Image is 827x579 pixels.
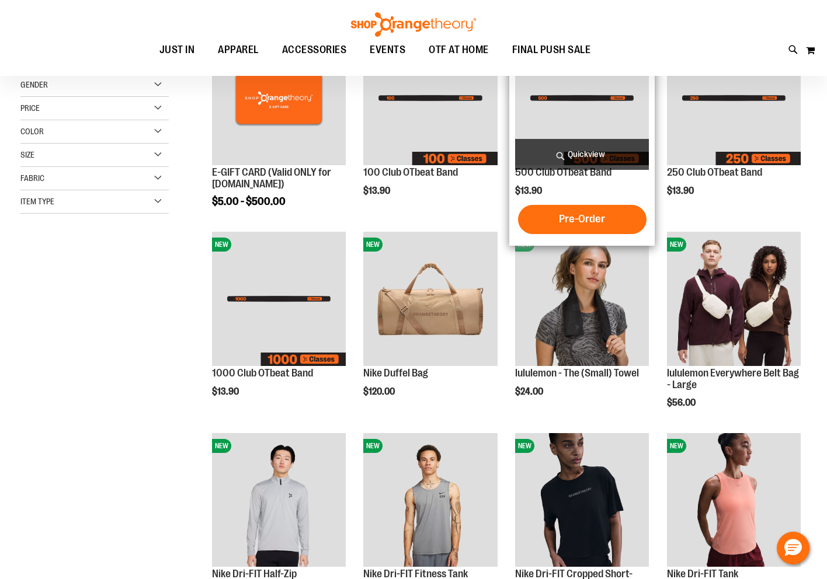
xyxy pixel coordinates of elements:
a: EVENTS [358,37,417,64]
img: Image of 500 Club OTbeat Band [515,31,649,165]
button: Hello, have a question? Let’s chat. [777,532,809,564]
span: EVENTS [370,37,405,63]
a: lululemon Everywhere Belt Bag - Large [667,367,799,390]
span: NEW [515,439,534,453]
span: NEW [363,238,383,252]
span: Pre-Order [559,212,605,225]
a: ACCESSORIES [270,37,359,64]
a: E-GIFT CARD (Valid ONLY for [DOMAIN_NAME]) [212,166,331,190]
img: Nike Dri-FIT Cropped Short-Sleeve [515,433,649,567]
span: $13.90 [667,186,696,196]
a: Image of 250 Club OTbeat BandNEW [667,31,801,166]
a: 250 Club OTbeat Band [667,166,762,178]
span: Fabric [20,173,44,183]
span: Gender [20,80,48,89]
a: Image of 100 Club OTbeat BandNEW [363,31,497,166]
img: Nike Dri-FIT Half-Zip [212,433,346,567]
img: lululemon Everywhere Belt Bag - Large [667,232,801,365]
span: NEW [212,238,231,252]
span: Price [20,103,40,113]
a: E-GIFT CARD (Valid ONLY for ShopOrangetheory.com)NEW [212,31,346,166]
a: Nike Dri-FIT Half-ZipNEW [212,433,346,568]
a: Image of 500 Club OTbeat BandNEW [515,31,649,166]
img: Image of 1000 Club OTbeat Band [212,232,346,365]
div: product [206,25,352,237]
img: Nike Dri-FIT Tank [667,433,801,567]
button: Pre-Order [518,205,647,234]
img: Shop Orangetheory [349,12,478,37]
span: Size [20,150,34,159]
span: NEW [363,439,383,453]
a: lululemon - The (Small) TowelNEW [515,232,649,367]
img: Nike Duffel Bag [363,232,497,365]
span: Color [20,127,44,136]
a: APPAREL [206,37,270,64]
span: APPAREL [218,37,259,63]
a: JUST IN [148,37,207,63]
span: Item Type [20,197,54,206]
div: product [206,226,352,420]
img: Nike Dri-FIT Fitness Tank [363,433,497,567]
a: Nike Duffel BagNEW [363,232,497,367]
span: $13.90 [212,386,241,397]
a: Nike Dri-FIT TankNEW [667,433,801,568]
div: product [357,25,503,219]
span: NEW [212,439,231,453]
a: 1000 Club OTbeat Band [212,367,313,379]
a: Image of 1000 Club OTbeat BandNEW [212,232,346,367]
span: NEW [667,238,686,252]
span: $13.90 [363,186,392,196]
div: product [509,25,655,245]
div: product [357,226,503,426]
img: E-GIFT CARD (Valid ONLY for ShopOrangetheory.com) [212,31,346,165]
div: product [661,25,807,219]
span: $5.00 - $500.00 [212,196,286,207]
span: $120.00 [363,386,397,397]
span: ACCESSORIES [282,37,347,63]
a: OTF AT HOME [417,37,501,64]
a: FINAL PUSH SALE [501,37,603,64]
div: product [509,226,655,426]
span: $13.90 [515,186,544,196]
a: Nike Dri-FIT Fitness TankNEW [363,433,497,568]
span: NEW [667,439,686,453]
a: 500 Club OTbeat Band [515,166,611,178]
a: Nike Dri-FIT Cropped Short-SleeveNEW [515,433,649,568]
a: Nike Duffel Bag [363,367,428,379]
a: Quickview [515,139,649,170]
span: OTF AT HOME [429,37,489,63]
a: lululemon Everywhere Belt Bag - LargeNEW [667,232,801,367]
img: Image of 250 Club OTbeat Band [667,31,801,165]
a: 100 Club OTbeat Band [363,166,458,178]
img: Image of 100 Club OTbeat Band [363,31,497,165]
a: lululemon - The (Small) Towel [515,367,639,379]
span: JUST IN [159,37,195,63]
span: $24.00 [515,386,545,397]
span: $56.00 [667,397,697,408]
div: product [661,226,807,438]
img: lululemon - The (Small) Towel [515,232,649,365]
span: FINAL PUSH SALE [512,37,591,63]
